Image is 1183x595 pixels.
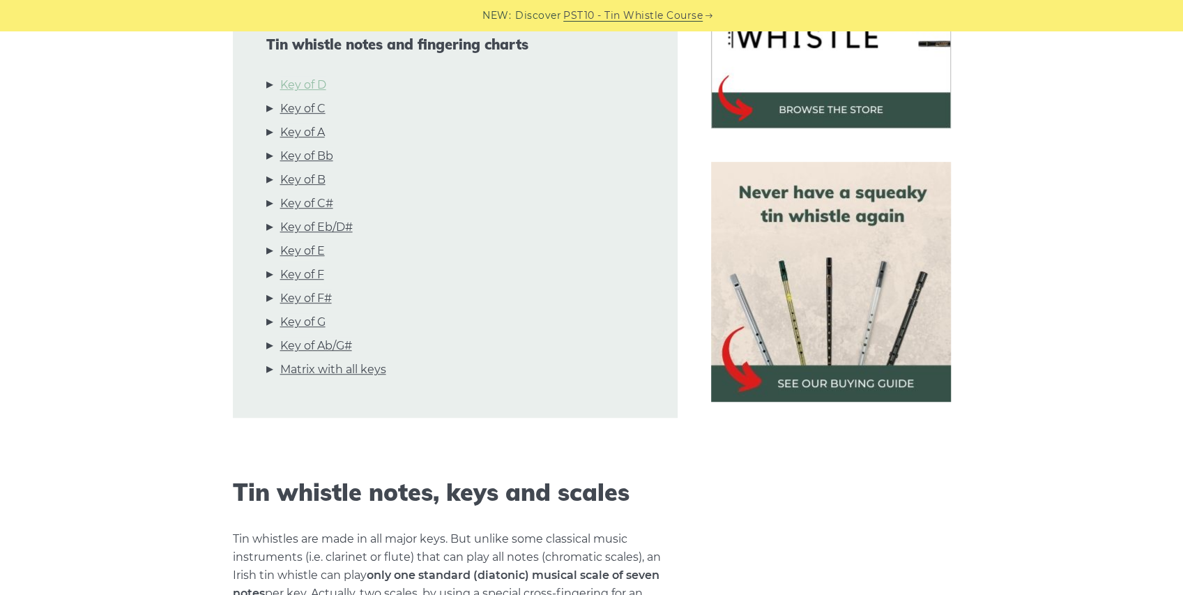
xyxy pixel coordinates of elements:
a: Key of F [280,266,324,284]
a: Key of D [280,76,326,94]
span: Tin whistle notes and fingering charts [266,36,644,53]
a: Key of C [280,100,326,118]
a: Key of A [280,123,325,142]
a: Key of Ab/G# [280,337,352,355]
a: Key of C# [280,195,333,213]
a: Key of G [280,313,326,331]
span: NEW: [482,8,511,24]
a: Matrix with all keys [280,361,386,379]
a: Key of Eb/D# [280,218,353,236]
a: Key of E [280,242,325,260]
span: Discover [515,8,561,24]
img: tin whistle buying guide [711,162,951,402]
a: Key of F# [280,289,332,308]
a: Key of Bb [280,147,333,165]
a: Key of B [280,171,326,189]
a: PST10 - Tin Whistle Course [563,8,703,24]
h2: Tin whistle notes, keys and scales [233,479,678,507]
